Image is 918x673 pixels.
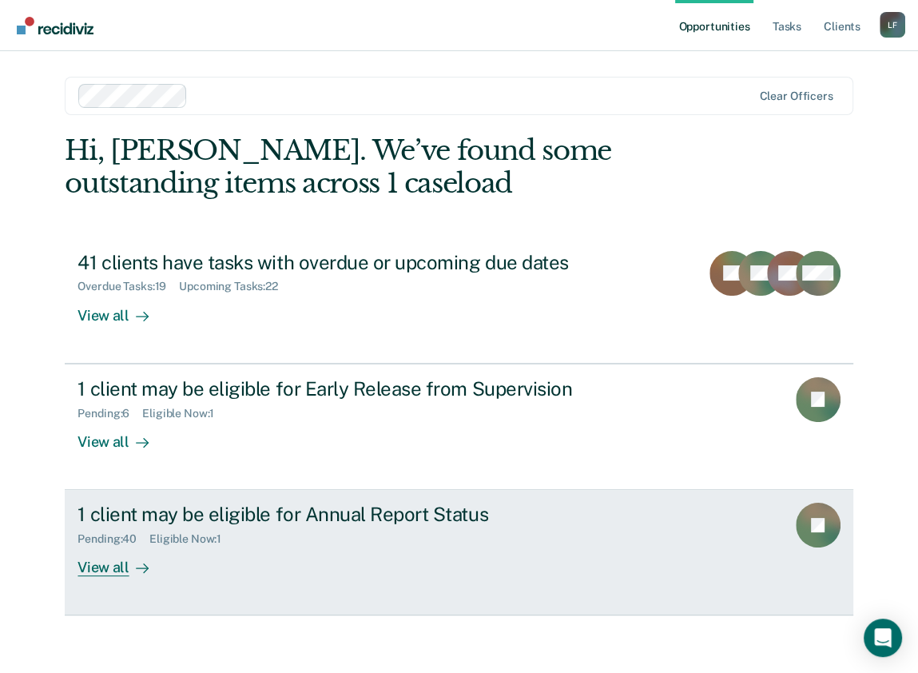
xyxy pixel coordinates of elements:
div: View all [77,293,167,325]
div: 41 clients have tasks with overdue or upcoming due dates [77,251,638,274]
button: Profile dropdown button [880,12,905,38]
div: Eligible Now : 1 [149,532,234,546]
div: Hi, [PERSON_NAME]. We’ve found some outstanding items across 1 caseload [65,134,695,200]
div: Pending : 6 [77,407,142,420]
div: Overdue Tasks : 19 [77,280,179,293]
img: Recidiviz [17,17,93,34]
div: Upcoming Tasks : 22 [179,280,291,293]
div: L F [880,12,905,38]
div: View all [77,546,167,577]
div: Pending : 40 [77,532,149,546]
div: 1 client may be eligible for Annual Report Status [77,503,638,526]
a: 1 client may be eligible for Annual Report StatusPending:40Eligible Now:1View all [65,490,852,615]
div: Open Intercom Messenger [864,619,902,657]
a: 41 clients have tasks with overdue or upcoming due datesOverdue Tasks:19Upcoming Tasks:22View all [65,238,852,364]
div: 1 client may be eligible for Early Release from Supervision [77,377,638,400]
div: Eligible Now : 1 [142,407,227,420]
div: View all [77,420,167,451]
div: Clear officers [759,90,833,103]
a: 1 client may be eligible for Early Release from SupervisionPending:6Eligible Now:1View all [65,364,852,490]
